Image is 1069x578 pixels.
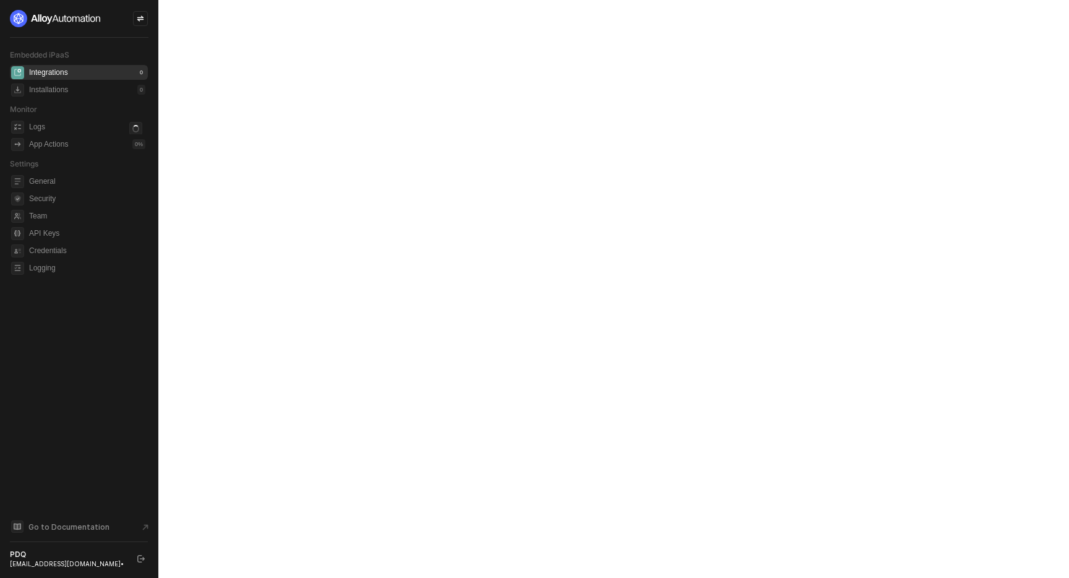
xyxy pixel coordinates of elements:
span: API Keys [29,226,145,241]
span: integrations [11,66,24,79]
span: General [29,174,145,189]
div: App Actions [29,139,68,150]
span: api-key [11,227,24,240]
div: 0 [137,85,145,95]
span: icon-app-actions [11,138,24,151]
span: icon-loader [129,122,142,135]
span: credentials [11,244,24,257]
a: logo [10,10,148,27]
span: documentation [11,520,24,533]
span: Team [29,209,145,223]
div: Installations [29,85,68,95]
span: Embedded iPaaS [10,50,69,59]
span: Settings [10,159,38,168]
span: icon-swap [137,15,144,22]
img: logo [10,10,101,27]
span: security [11,192,24,205]
span: logging [11,262,24,275]
div: 0 [137,67,145,77]
span: Security [29,191,145,206]
span: general [11,175,24,188]
span: icon-logs [11,121,24,134]
span: Monitor [10,105,37,114]
span: installations [11,84,24,97]
div: 0 % [132,139,145,149]
a: Knowledge Base [10,519,148,534]
span: document-arrow [139,521,152,533]
div: PDQ [10,550,126,559]
div: Logs [29,122,45,132]
span: team [11,210,24,223]
span: logout [137,555,145,563]
span: Go to Documentation [28,522,109,532]
div: [EMAIL_ADDRESS][DOMAIN_NAME] • [10,559,126,568]
span: Logging [29,261,145,275]
span: Credentials [29,243,145,258]
div: Integrations [29,67,68,78]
